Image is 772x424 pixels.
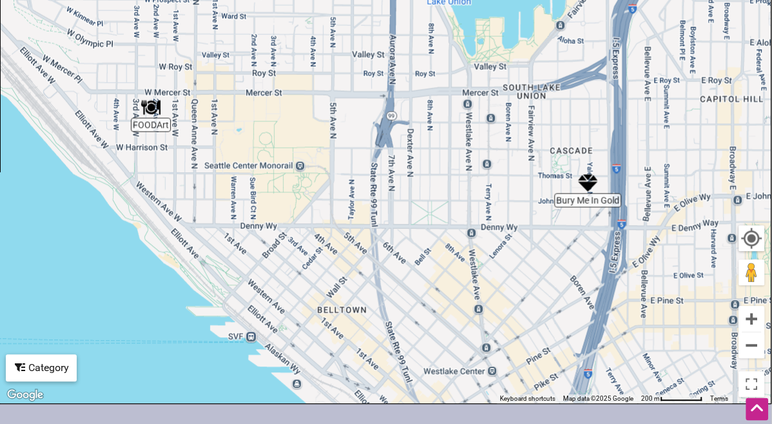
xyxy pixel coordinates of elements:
[4,387,46,404] img: Google
[738,371,766,398] button: Toggle fullscreen view
[739,260,765,286] button: Drag Pegman onto the map to open Street View
[739,333,765,359] button: Zoom out
[564,396,634,403] span: Map data ©2025 Google
[500,395,556,404] button: Keyboard shortcuts
[7,356,75,381] div: Category
[573,168,603,198] div: Bury Me In Gold
[136,93,166,123] div: FOODArt
[739,307,765,332] button: Zoom in
[642,396,660,403] span: 200 m
[6,355,77,382] div: Filter by category
[739,226,765,252] button: Your Location
[711,396,729,403] a: Terms
[4,387,46,404] a: Open this area in Google Maps (opens a new window)
[638,395,707,404] button: Map Scale: 200 m per 62 pixels
[746,398,769,421] div: Scroll Back to Top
